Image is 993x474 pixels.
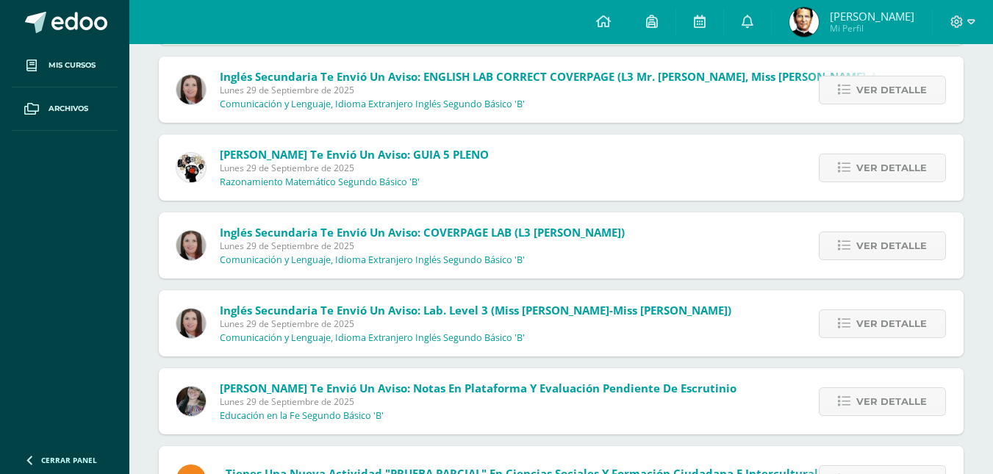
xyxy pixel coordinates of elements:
span: Ver detalle [856,232,927,259]
span: Mi Perfil [830,22,914,35]
span: [PERSON_NAME] te envió un aviso: GUIA 5 PLENO [220,147,489,162]
span: [PERSON_NAME] [830,9,914,24]
img: 8af0450cf43d44e38c4a1497329761f3.png [176,75,206,104]
span: Ver detalle [856,310,927,337]
span: Lunes 29 de Septiembre de 2025 [220,240,625,252]
span: Cerrar panel [41,455,97,465]
span: [PERSON_NAME] te envió un aviso: Notas en plataforma y evaluación pendiente de escrutinio [220,381,736,395]
img: 8af0450cf43d44e38c4a1497329761f3.png [176,231,206,260]
a: Archivos [12,87,118,131]
span: Inglés Secundaria te envió un aviso: ENGLISH LAB CORRECT COVERPAGE (L3 Mr. [PERSON_NAME], Miss [P... [220,69,990,84]
span: Archivos [49,103,88,115]
span: Ver detalle [856,388,927,415]
span: Inglés Secundaria te envió un aviso: COVERPAGE LAB (L3 [PERSON_NAME]) [220,225,625,240]
span: Ver detalle [856,76,927,104]
img: 8af0450cf43d44e38c4a1497329761f3.png [176,309,206,338]
p: Educación en la Fe Segundo Básico 'B' [220,410,384,422]
p: Comunicación y Lenguaje, Idioma Extranjero Inglés Segundo Básico 'B' [220,254,525,266]
span: Mis cursos [49,60,96,71]
p: Comunicación y Lenguaje, Idioma Extranjero Inglés Segundo Básico 'B' [220,98,525,110]
img: d172b984f1f79fc296de0e0b277dc562.png [176,153,206,182]
span: Lunes 29 de Septiembre de 2025 [220,84,990,96]
span: Inglés Secundaria te envió un aviso: Lab. Level 3 (Miss [PERSON_NAME]-Miss [PERSON_NAME]) [220,303,731,317]
span: Lunes 29 de Septiembre de 2025 [220,317,731,330]
p: Razonamiento Matemático Segundo Básico 'B' [220,176,420,188]
span: Lunes 29 de Septiembre de 2025 [220,162,489,174]
img: b86dcbcd5091f07905c03663b0678497.png [789,7,819,37]
a: Mis cursos [12,44,118,87]
span: Ver detalle [856,154,927,182]
span: Lunes 29 de Septiembre de 2025 [220,395,736,408]
img: 8322e32a4062cfa8b237c59eedf4f548.png [176,387,206,416]
p: Comunicación y Lenguaje, Idioma Extranjero Inglés Segundo Básico 'B' [220,332,525,344]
